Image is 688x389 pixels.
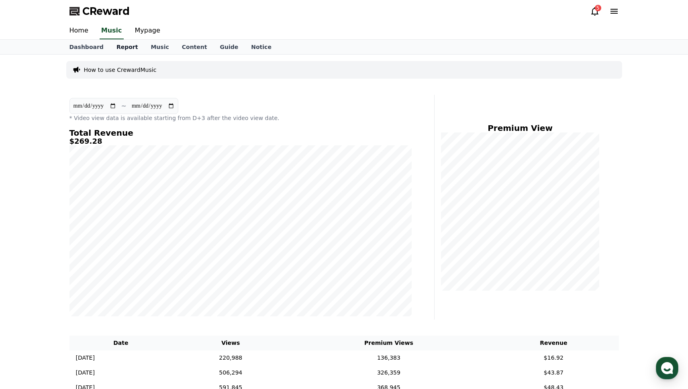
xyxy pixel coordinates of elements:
[63,40,110,54] a: Dashboard
[69,137,412,145] h5: $269.28
[53,255,104,275] a: Messages
[119,267,139,273] span: Settings
[82,5,130,18] span: CReward
[488,336,619,350] th: Revenue
[129,22,167,39] a: Mypage
[595,5,601,11] div: 5
[488,365,619,380] td: $43.87
[110,40,145,54] a: Report
[69,128,412,137] h4: Total Revenue
[172,336,289,350] th: Views
[289,336,489,350] th: Premium Views
[121,101,127,111] p: ~
[2,255,53,275] a: Home
[172,365,289,380] td: 506,294
[100,22,124,39] a: Music
[67,267,90,273] span: Messages
[69,5,130,18] a: CReward
[69,336,173,350] th: Date
[69,114,412,122] p: * Video view data is available starting from D+3 after the video view date.
[144,40,175,54] a: Music
[84,66,157,74] a: How to use CrewardMusic
[289,365,489,380] td: 326,359
[20,267,35,273] span: Home
[63,22,95,39] a: Home
[172,350,289,365] td: 220,988
[176,40,214,54] a: Content
[441,124,600,132] h4: Premium View
[488,350,619,365] td: $16.92
[76,369,95,377] p: [DATE]
[289,350,489,365] td: 136,383
[213,40,245,54] a: Guide
[76,354,95,362] p: [DATE]
[245,40,278,54] a: Notice
[104,255,154,275] a: Settings
[590,6,600,16] a: 5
